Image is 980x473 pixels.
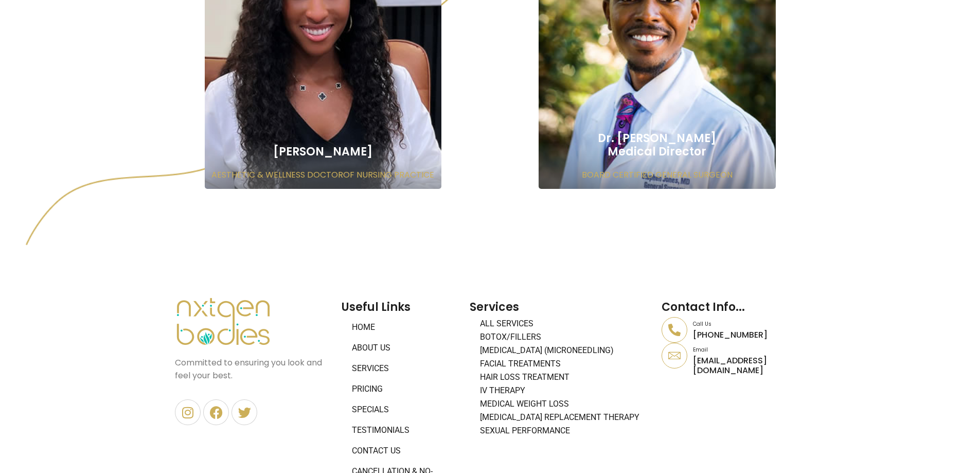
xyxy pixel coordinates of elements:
[470,397,652,411] a: Medical Weight Loss
[693,346,708,354] a: Email
[175,356,331,382] p: Committed to ensuring you look and feel your best.
[470,424,652,437] a: Sexual Performance
[470,297,652,317] h2: Services
[693,320,711,328] a: Call Us
[693,356,805,375] p: [EMAIL_ADDRESS][DOMAIN_NAME]
[470,330,652,344] a: BOTOX/FILLERS
[662,317,687,343] a: Call Us
[470,357,652,371] a: Facial Treatments
[693,330,805,340] p: [PHONE_NUMBER]
[342,420,459,441] a: Testimonials
[342,317,459,338] a: Home
[470,371,652,384] a: Hair Loss Treatment
[342,399,459,420] a: Specials
[342,338,459,358] a: About Us
[549,132,765,159] h2: Dr. [PERSON_NAME] Medical Director
[342,297,459,317] h2: Useful Links
[549,169,765,181] p: BOARD CERTIFIED GENERAL SURGEON
[342,441,459,461] a: Contact Us
[342,379,459,399] a: Pricing
[470,317,652,437] nav: Menu
[662,297,805,317] h2: Contact Info...
[205,145,442,159] h2: [PERSON_NAME]
[205,169,442,181] p: AESTHETIC & WELLNESS DOCTOROF NURSING PRACTICE
[470,344,652,357] a: [MEDICAL_DATA] (Microneedling)
[662,343,687,369] a: Email
[470,384,652,397] a: IV Therapy
[470,411,652,424] a: [MEDICAL_DATA] Replacement Therapy
[342,358,459,379] a: Services
[470,317,652,330] a: All Services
